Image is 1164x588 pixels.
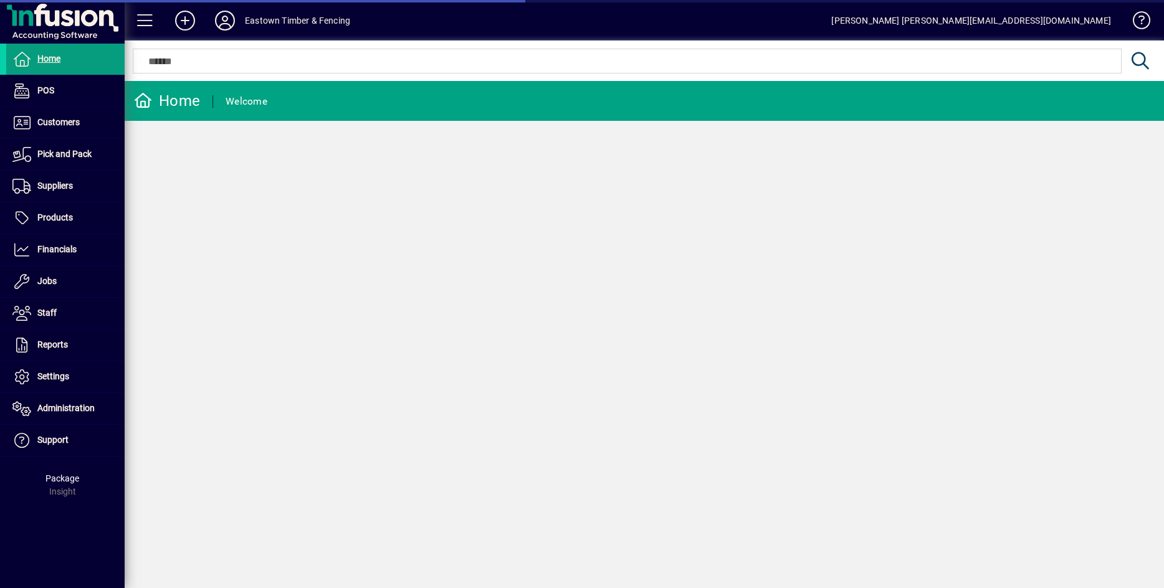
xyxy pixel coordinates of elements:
button: Add [165,9,205,32]
a: Settings [6,361,125,392]
div: [PERSON_NAME] [PERSON_NAME][EMAIL_ADDRESS][DOMAIN_NAME] [831,11,1111,31]
a: Jobs [6,266,125,297]
a: POS [6,75,125,107]
div: Welcome [226,92,267,111]
span: Home [37,54,60,64]
span: Products [37,212,73,222]
a: Suppliers [6,171,125,202]
a: Customers [6,107,125,138]
span: Jobs [37,276,57,286]
span: Suppliers [37,181,73,191]
span: Pick and Pack [37,149,92,159]
a: Knowledge Base [1123,2,1148,43]
div: Home [134,91,200,111]
span: Administration [37,403,95,413]
a: Products [6,202,125,234]
a: Reports [6,330,125,361]
span: Staff [37,308,57,318]
a: Administration [6,393,125,424]
span: Package [45,473,79,483]
div: Eastown Timber & Fencing [245,11,350,31]
a: Support [6,425,125,456]
span: Settings [37,371,69,381]
span: Customers [37,117,80,127]
a: Pick and Pack [6,139,125,170]
span: POS [37,85,54,95]
span: Support [37,435,69,445]
a: Financials [6,234,125,265]
span: Reports [37,339,68,349]
a: Staff [6,298,125,329]
span: Financials [37,244,77,254]
button: Profile [205,9,245,32]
